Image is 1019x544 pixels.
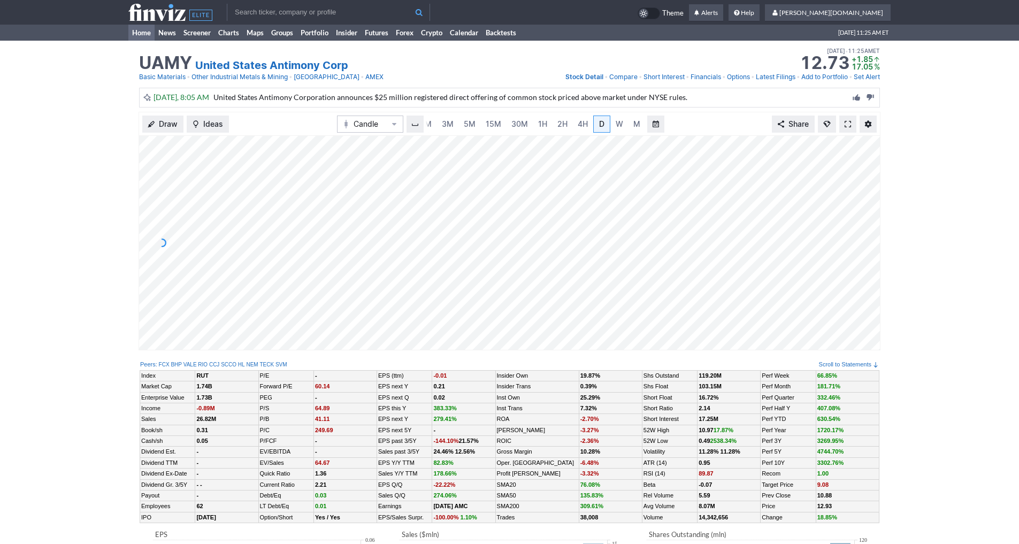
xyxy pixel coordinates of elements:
[507,116,533,133] a: 30M
[154,93,213,102] span: [DATE], 8:05 AM
[139,524,505,529] img: nic2x2.gif
[198,361,208,369] a: RIO
[580,427,599,433] span: -3.27%
[611,116,628,133] a: W
[642,447,697,457] td: Volatility
[553,116,572,133] a: 2H
[642,436,697,447] td: 52W Low
[756,73,795,81] span: Latest Filings
[171,361,182,369] a: BHP
[580,438,599,444] span: -2.36%
[495,479,579,490] td: SMA20
[772,116,815,133] button: Share
[699,416,718,422] a: 17.25M
[183,361,197,369] a: VALE
[337,116,403,133] button: Chart Type
[361,72,364,82] span: •
[377,403,432,413] td: EPS this Y
[838,25,888,41] span: [DATE] 11:25 AM ET
[315,514,340,520] small: Yes / Yes
[699,394,718,401] b: 16.72%
[638,7,684,19] a: Theme
[378,514,424,520] a: EPS/Sales Surpr.
[817,470,829,477] span: 1.00
[315,383,330,389] span: 60.14
[315,416,330,422] span: 41.11
[159,361,170,369] a: FCX
[433,405,456,411] span: 383.33%
[761,414,816,425] td: Perf YTD
[580,492,603,499] span: 135.83%
[727,72,750,82] a: Options
[800,55,849,72] strong: 12.73
[580,459,599,466] span: -6.48%
[459,116,480,133] a: 5M
[402,530,439,539] text: Sales ($mln)
[258,469,313,479] td: Quick Ratio
[377,469,432,479] td: Sales Y/Y TTM
[495,469,579,479] td: Profit [PERSON_NAME]
[762,481,793,488] a: Target Price
[495,392,579,403] td: Inst Own
[616,119,623,128] span: W
[761,436,816,447] td: Perf 3Y
[214,25,243,41] a: Charts
[258,479,313,490] td: Current Ratio
[275,361,287,369] a: SVM
[643,394,672,401] a: Short Float
[433,514,458,520] span: -100.00%
[377,414,432,425] td: EPS next Y
[580,514,599,520] b: 38,008
[580,470,599,477] span: -3.32%
[155,530,167,539] text: EPS
[433,503,468,509] small: [DATE] AMC
[140,403,195,413] td: Income
[604,72,608,82] span: •
[437,116,458,133] a: 3M
[433,470,456,477] span: 178.66%
[642,370,697,381] td: Shs Outstand
[433,438,478,444] small: 21.57%
[377,491,432,501] td: Sales Q/Q
[699,470,714,477] span: 89.87
[852,62,873,71] span: 17.05
[817,416,840,422] span: 630.54%
[642,512,697,523] td: Volume
[578,119,588,128] span: 4H
[580,448,600,455] b: 10.28%
[729,4,760,21] a: Help
[196,448,198,455] b: -
[495,370,579,381] td: Insider Own
[874,62,880,71] span: %
[297,25,332,41] a: Portfolio
[699,503,715,509] b: 8.07M
[565,72,603,82] a: Stock Detail
[258,425,313,435] td: P/C
[481,116,506,133] a: 15M
[761,512,816,523] td: Change
[849,72,853,82] span: •
[691,72,721,82] a: Financials
[756,72,795,82] a: Latest Filings
[495,403,579,413] td: Inst Trans
[258,447,313,457] td: EV/EBITDA
[495,381,579,392] td: Insider Trans
[258,370,313,381] td: P/E
[221,361,236,369] a: SCCO
[196,514,216,520] b: [DATE]
[315,427,333,433] span: 249.69
[580,405,597,411] b: 7.32%
[196,427,208,433] b: 0.31
[495,436,579,447] td: ROIC
[642,425,697,435] td: 52W High
[258,436,313,447] td: P/FCF
[761,370,816,381] td: Perf Week
[227,4,430,21] input: Search ticker, company or profile
[267,25,297,41] a: Groups
[315,372,317,379] b: -
[495,425,579,435] td: [PERSON_NAME]
[817,394,840,401] span: 332.46%
[140,512,195,523] td: IPO
[365,72,384,82] a: AMEX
